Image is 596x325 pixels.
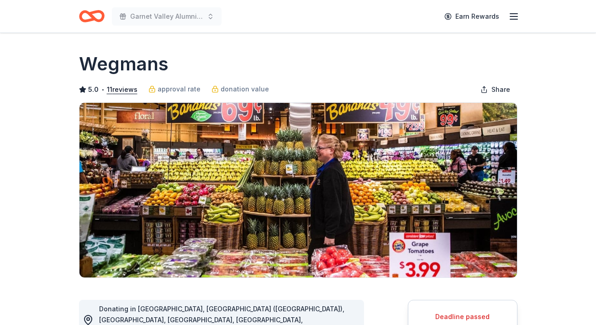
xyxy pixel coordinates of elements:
span: 5.0 [88,84,99,95]
button: Garnet Valley Alumni Bash 2025 [112,7,222,26]
span: • [101,86,104,93]
button: Share [473,80,517,99]
a: approval rate [148,84,200,95]
h1: Wegmans [79,51,169,77]
button: 11reviews [107,84,137,95]
img: Image for Wegmans [79,103,517,277]
div: Deadline passed [419,311,506,322]
span: Garnet Valley Alumni Bash 2025 [130,11,203,22]
span: approval rate [158,84,200,95]
a: Home [79,5,105,27]
span: Share [491,84,510,95]
a: donation value [211,84,269,95]
span: donation value [221,84,269,95]
a: Earn Rewards [439,8,505,25]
